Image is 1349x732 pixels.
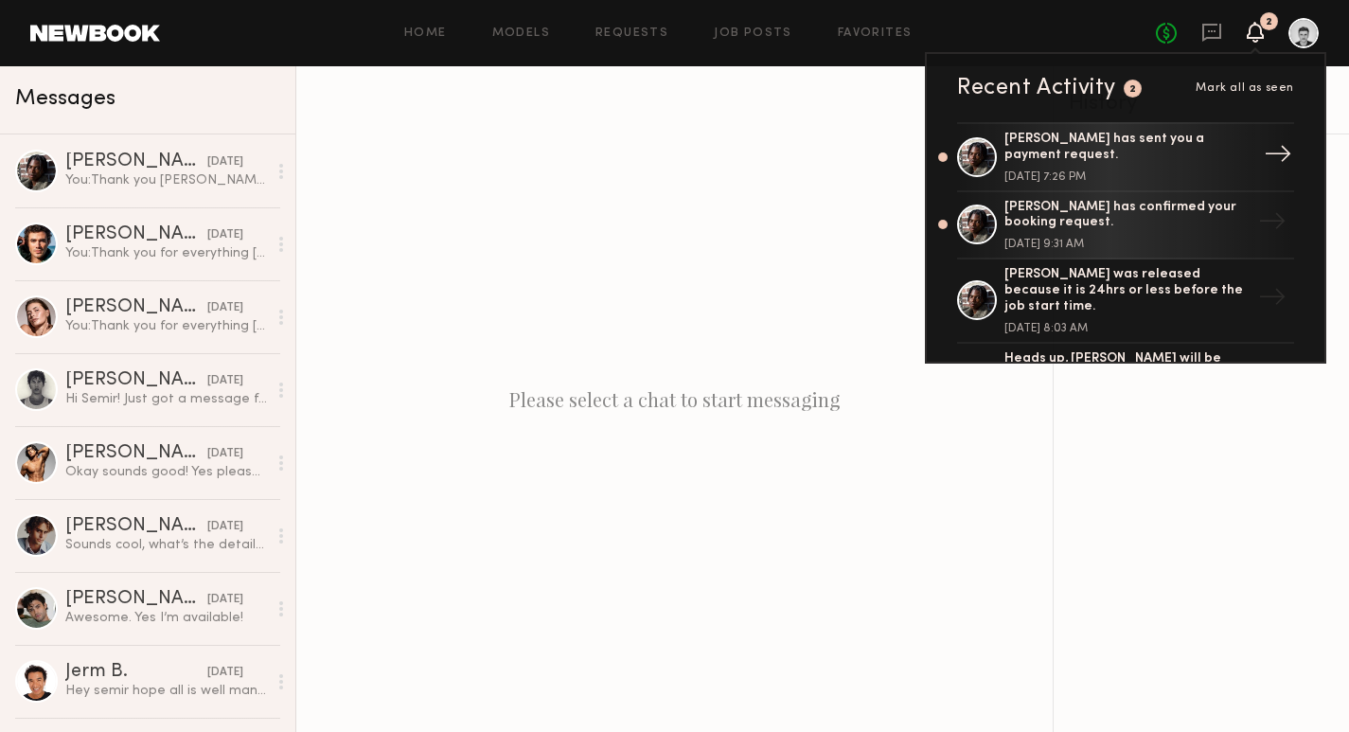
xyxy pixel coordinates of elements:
[957,122,1294,192] a: [PERSON_NAME] has sent you a payment request.[DATE] 7:26 PM→
[65,225,207,244] div: [PERSON_NAME]
[1004,323,1251,334] div: [DATE] 8:03 AM
[1004,351,1251,399] div: Heads up, [PERSON_NAME] will be automatically released from your option unless booked soon.
[957,259,1294,343] a: [PERSON_NAME] was released because it is 24hrs or less before the job start time.[DATE] 8:03 AM→
[65,371,207,390] div: [PERSON_NAME]
[492,27,550,40] a: Models
[1251,276,1294,325] div: →
[65,609,267,627] div: Awesome. Yes I’m available!
[65,390,267,408] div: Hi Semir! Just got a message from NewBook saying I logged my hours incorrectly. Accidentally adde...
[404,27,447,40] a: Home
[65,317,267,335] div: You: Thank you for everything [PERSON_NAME]! Was great having you. Hope to do more in the future
[65,590,207,609] div: [PERSON_NAME]
[714,27,792,40] a: Job Posts
[1251,360,1294,409] div: →
[1004,132,1251,164] div: [PERSON_NAME] has sent you a payment request.
[1266,17,1272,27] div: 2
[207,591,243,609] div: [DATE]
[838,27,913,40] a: Favorites
[65,298,207,317] div: [PERSON_NAME]
[296,66,1053,732] div: Please select a chat to start messaging
[65,463,267,481] div: Okay sounds good! Yes please let me know soon as you can if you’ll be booking me so i can get a c...
[1004,267,1251,314] div: [PERSON_NAME] was released because it is 24hrs or less before the job start time.
[207,372,243,390] div: [DATE]
[207,153,243,171] div: [DATE]
[957,77,1116,99] div: Recent Activity
[1004,171,1251,183] div: [DATE] 7:26 PM
[207,518,243,536] div: [DATE]
[15,88,115,110] span: Messages
[65,682,267,700] div: Hey semir hope all is well man Just checking in to see if you have any shoots coming up. Since we...
[207,299,243,317] div: [DATE]
[65,171,267,189] div: You: Thank you [PERSON_NAME]! Was so great having you
[1196,82,1294,94] span: Mark all as seen
[65,244,267,262] div: You: Thank you for everything [PERSON_NAME]! Was great having you. Hope to do more in the future
[65,517,207,536] div: [PERSON_NAME]
[65,536,267,554] div: Sounds cool, what’s the details ?
[65,152,207,171] div: [PERSON_NAME]
[65,663,207,682] div: Jerm B.
[1251,200,1294,249] div: →
[1004,239,1251,250] div: [DATE] 9:31 AM
[207,445,243,463] div: [DATE]
[595,27,668,40] a: Requests
[207,664,243,682] div: [DATE]
[957,192,1294,260] a: [PERSON_NAME] has confirmed your booking request.[DATE] 9:31 AM→
[1256,133,1300,182] div: →
[207,226,243,244] div: [DATE]
[957,344,1294,427] a: Heads up, [PERSON_NAME] will be automatically released from your option unless booked soon.→
[65,444,207,463] div: [PERSON_NAME]
[1004,200,1251,232] div: [PERSON_NAME] has confirmed your booking request.
[1129,84,1137,95] div: 2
